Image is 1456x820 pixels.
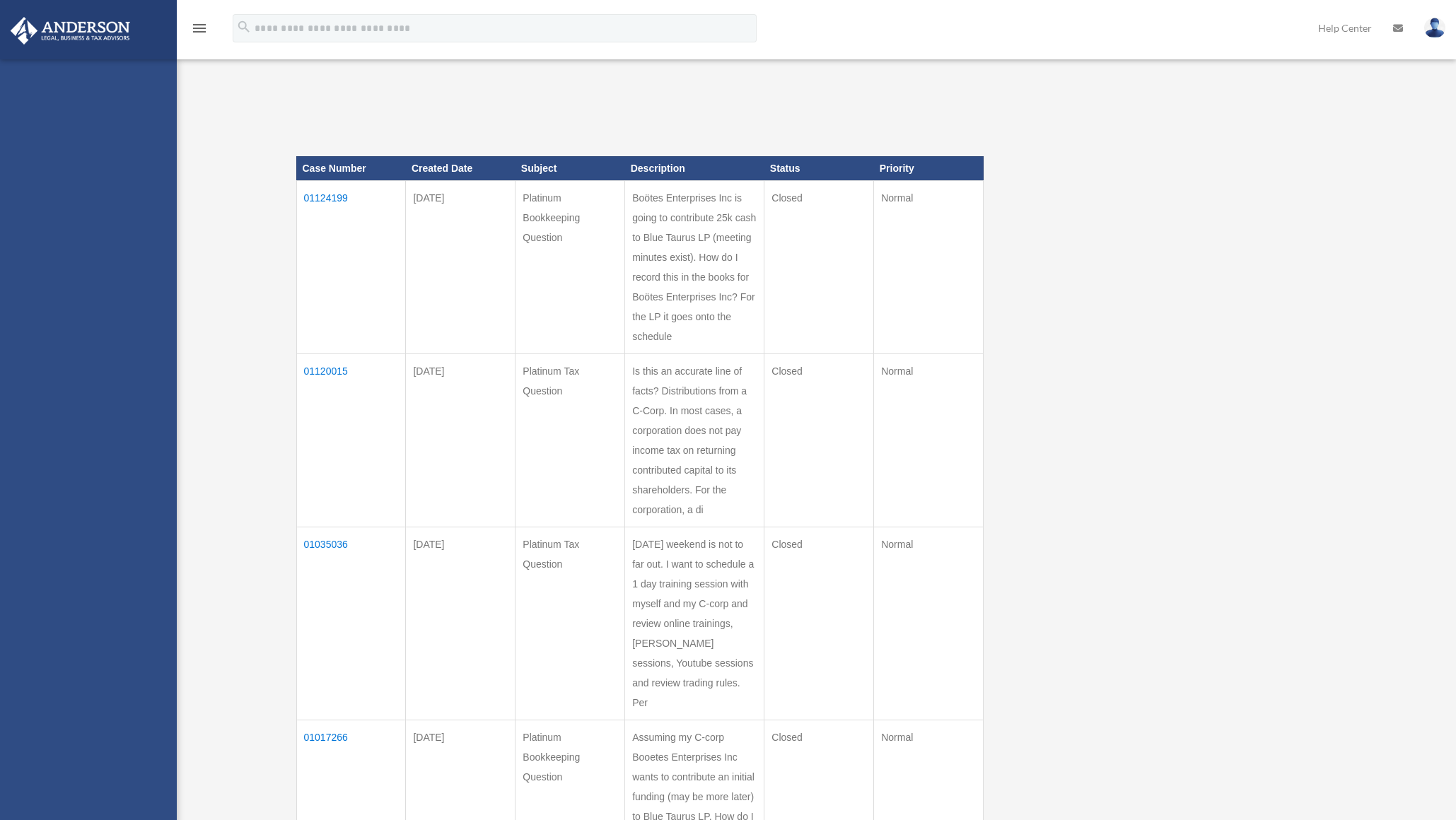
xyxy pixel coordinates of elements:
[296,156,406,180] th: Case Number
[296,353,406,527] td: 01120015
[6,17,134,45] img: Anderson Advisors Platinum Portal
[874,180,984,353] td: Normal
[874,156,984,180] th: Priority
[296,527,406,720] td: 01035036
[874,353,984,527] td: Normal
[406,353,516,527] td: [DATE]
[625,527,764,720] td: [DATE] weekend is not to far out. I want to schedule a 1 day training session with myself and my ...
[406,180,516,353] td: [DATE]
[236,19,252,35] i: search
[625,156,764,180] th: Description
[764,527,874,720] td: Closed
[516,156,625,180] th: Subject
[406,527,516,720] td: [DATE]
[874,527,984,720] td: Normal
[296,180,406,353] td: 01124199
[764,180,874,353] td: Closed
[764,156,874,180] th: Status
[516,527,625,720] td: Platinum Tax Question
[625,180,764,353] td: Boötes Enterprises Inc is going to contribute 25k cash to Blue Taurus LP (meeting minutes exist)....
[764,353,874,527] td: Closed
[191,25,208,37] a: menu
[516,353,625,527] td: Platinum Tax Question
[406,156,516,180] th: Created Date
[1424,18,1445,38] img: User Pic
[191,20,208,37] i: menu
[516,180,625,353] td: Platinum Bookkeeping Question
[625,353,764,527] td: Is this an accurate line of facts? Distributions from a C-Corp. In most cases, a corporation does...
